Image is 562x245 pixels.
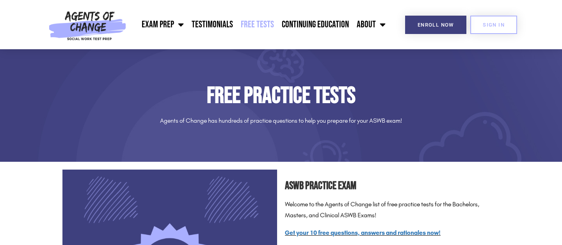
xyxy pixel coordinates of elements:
a: Testimonials [188,15,237,34]
a: Enroll Now [405,16,466,34]
p: Agents of Change has hundreds of practice questions to help you prepare for your ASWB exam! [62,115,500,127]
h1: Free Practice Tests [62,84,500,107]
h2: ASWB Practice Exam [285,177,500,195]
span: SIGN IN [483,22,505,27]
p: Welcome to the Agents of Change list of free practice tests for the Bachelors, Masters, and Clini... [285,199,500,222]
a: Exam Prep [138,15,188,34]
nav: Menu [130,15,390,34]
a: About [353,15,389,34]
a: SIGN IN [470,16,517,34]
a: Continuing Education [278,15,353,34]
a: Get your 10 free questions, answers and rationales now! [285,229,441,236]
a: Free Tests [237,15,278,34]
span: Enroll Now [418,22,454,27]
